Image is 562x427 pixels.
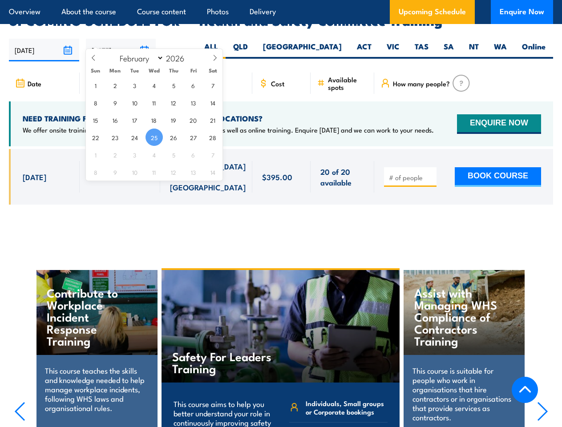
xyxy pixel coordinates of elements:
[146,129,163,146] span: February 25, 2026
[146,111,163,129] span: February 18, 2026
[106,77,124,94] span: February 2, 2026
[106,111,124,129] span: February 16, 2026
[412,366,516,422] p: This course is suitable for people who work in organisations that hire contractors or in organisa...
[126,146,143,163] span: March 3, 2026
[126,129,143,146] span: February 24, 2026
[86,68,105,73] span: Sun
[320,166,364,187] span: 20 of 20 available
[87,77,104,94] span: February 1, 2026
[197,41,226,59] label: ALL
[9,14,553,26] h2: UPCOMING SCHEDULE FOR - "Health and Safety Committee Training"
[204,77,222,94] span: February 7, 2026
[23,172,46,182] span: [DATE]
[185,77,202,94] span: February 6, 2026
[204,146,222,163] span: March 7, 2026
[87,111,104,129] span: February 15, 2026
[146,94,163,111] span: February 11, 2026
[461,41,486,59] label: NT
[306,399,388,416] span: Individuals, Small groups or Corporate bookings
[164,52,193,63] input: Year
[165,94,182,111] span: February 12, 2026
[393,80,450,87] span: How many people?
[45,366,149,412] p: This course teaches the skills and knowledge needed to help manage workplace incidents, following...
[262,172,292,182] span: $395.00
[185,163,202,181] span: March 13, 2026
[185,129,202,146] span: February 27, 2026
[89,172,137,182] span: 08:30 - 16:30
[87,163,104,181] span: March 8, 2026
[106,146,124,163] span: March 2, 2026
[185,94,202,111] span: February 13, 2026
[455,167,541,187] button: BOOK COURSE
[486,41,514,59] label: WA
[9,39,79,61] input: From date
[379,41,407,59] label: VIC
[203,68,223,73] span: Sat
[126,111,143,129] span: February 17, 2026
[145,68,164,73] span: Wed
[328,76,368,91] span: Available spots
[407,41,436,59] label: TAS
[204,163,222,181] span: March 14, 2026
[414,286,507,346] h4: Assist with Managing WHS Compliance of Contractors Training
[165,146,182,163] span: March 5, 2026
[389,173,433,182] input: # of people
[226,41,255,59] label: QLD
[146,77,163,94] span: February 4, 2026
[86,39,156,61] input: To date
[106,129,124,146] span: February 23, 2026
[106,163,124,181] span: March 9, 2026
[47,286,139,346] h4: Contribute to Workplace Incident Response Training
[185,111,202,129] span: February 20, 2026
[165,111,182,129] span: February 19, 2026
[165,129,182,146] span: February 26, 2026
[105,68,125,73] span: Mon
[436,41,461,59] label: SA
[185,146,202,163] span: March 6, 2026
[164,68,184,73] span: Thu
[165,163,182,181] span: March 12, 2026
[172,350,277,374] h4: Safety For Leaders Training
[514,41,553,59] label: Online
[204,94,222,111] span: February 14, 2026
[23,113,434,123] h4: NEED TRAINING FOR LARGER GROUPS OR MULTIPLE LOCATIONS?
[115,52,164,64] select: Month
[125,68,145,73] span: Tue
[165,77,182,94] span: February 5, 2026
[87,146,104,163] span: March 1, 2026
[349,41,379,59] label: ACT
[146,163,163,181] span: March 11, 2026
[271,80,284,87] span: Cost
[126,163,143,181] span: March 10, 2026
[23,125,434,134] p: We offer onsite training, training at our centres, multisite solutions as well as online training...
[28,80,41,87] span: Date
[457,114,541,134] button: ENQUIRE NOW
[170,161,246,192] span: [GEOGRAPHIC_DATA] - [GEOGRAPHIC_DATA]
[87,94,104,111] span: February 8, 2026
[126,77,143,94] span: February 3, 2026
[146,146,163,163] span: March 4, 2026
[87,129,104,146] span: February 22, 2026
[106,94,124,111] span: February 9, 2026
[255,41,349,59] label: [GEOGRAPHIC_DATA]
[204,129,222,146] span: February 28, 2026
[204,111,222,129] span: February 21, 2026
[184,68,203,73] span: Fri
[126,94,143,111] span: February 10, 2026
